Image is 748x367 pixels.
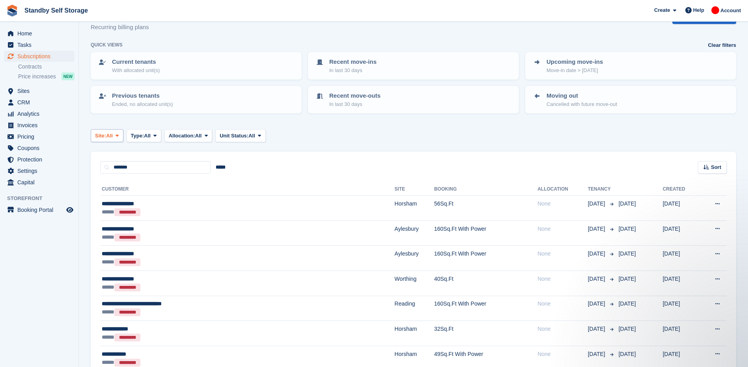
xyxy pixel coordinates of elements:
span: [DATE] [588,300,607,308]
p: Current tenants [112,57,160,67]
span: [DATE] [619,200,636,207]
p: Ended, no allocated unit(s) [112,100,173,108]
span: Site: [95,132,106,140]
div: None [537,300,588,308]
p: Previous tenants [112,91,173,100]
td: Worthing [395,271,434,296]
td: [DATE] [663,321,700,346]
button: Allocation: All [164,129,213,142]
span: Booking Portal [17,204,65,215]
td: Horsham [395,321,434,346]
a: menu [4,177,75,188]
td: Horsham [395,196,434,221]
td: 32Sq.Ft [434,321,537,346]
a: Current tenants With allocated unit(s) [91,53,301,79]
span: [DATE] [588,250,607,258]
span: Analytics [17,108,65,119]
th: Booking [434,183,537,196]
p: Upcoming move-ins [547,57,603,67]
span: Help [693,6,704,14]
span: [DATE] [619,276,636,282]
p: Recent move-outs [329,91,381,100]
div: None [537,325,588,333]
span: Type: [131,132,144,140]
span: All [195,132,202,140]
span: [DATE] [619,250,636,257]
span: [DATE] [619,226,636,232]
div: None [537,225,588,233]
th: Customer [100,183,395,196]
a: menu [4,28,75,39]
span: Pricing [17,131,65,142]
a: Previous tenants Ended, no allocated unit(s) [91,87,301,113]
span: [DATE] [588,325,607,333]
div: NEW [62,72,75,80]
p: Recurring billing plans [91,23,154,32]
img: Aaron Winter [711,6,719,14]
th: Allocation [537,183,588,196]
h6: Quick views [91,41,123,48]
span: Coupons [17,143,65,154]
span: Settings [17,165,65,176]
span: All [106,132,113,140]
a: menu [4,165,75,176]
td: Aylesbury [395,246,434,271]
span: [DATE] [619,300,636,307]
div: None [537,350,588,358]
td: Reading [395,296,434,321]
a: menu [4,51,75,62]
span: Protection [17,154,65,165]
td: [DATE] [663,221,700,246]
span: Subscriptions [17,51,65,62]
span: Price increases [18,73,56,80]
a: Price increases NEW [18,72,75,81]
a: menu [4,143,75,154]
p: With allocated unit(s) [112,67,160,74]
span: Home [17,28,65,39]
span: [DATE] [588,200,607,208]
p: Cancelled with future move-out [547,100,617,108]
span: Unit Status: [220,132,248,140]
span: Allocation: [169,132,195,140]
p: Recent move-ins [329,57,377,67]
div: None [537,200,588,208]
td: 160Sq.Ft With Power [434,221,537,246]
a: Clear filters [708,41,736,49]
td: [DATE] [663,196,700,221]
span: Sort [711,163,721,171]
span: Sites [17,85,65,96]
td: Aylesbury [395,221,434,246]
span: [DATE] [588,350,607,358]
span: [DATE] [619,326,636,332]
span: Account [720,7,741,15]
td: 40Sq.Ft [434,271,537,296]
a: menu [4,120,75,131]
a: Contracts [18,63,75,70]
span: Invoices [17,120,65,131]
a: Upcoming move-ins Move-in date > [DATE] [526,53,735,79]
th: Site [395,183,434,196]
button: Type: All [127,129,161,142]
span: CRM [17,97,65,108]
p: In last 30 days [329,100,381,108]
div: None [537,250,588,258]
th: Tenancy [588,183,616,196]
a: menu [4,97,75,108]
a: Standby Self Storage [21,4,91,17]
p: Moving out [547,91,617,100]
th: Created [663,183,700,196]
td: [DATE] [663,246,700,271]
td: 56Sq.Ft [434,196,537,221]
img: stora-icon-8386f47178a22dfd0bd8f6a31ec36ba5ce8667c1dd55bd0f319d3a0aa187defe.svg [6,5,18,17]
p: In last 30 days [329,67,377,74]
span: All [144,132,151,140]
span: [DATE] [588,275,607,283]
button: Unit Status: All [215,129,265,142]
a: menu [4,131,75,142]
a: Recent move-outs In last 30 days [309,87,518,113]
p: Move-in date > [DATE] [547,67,603,74]
span: Storefront [7,195,78,202]
span: Tasks [17,39,65,50]
span: All [248,132,255,140]
td: [DATE] [663,296,700,321]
